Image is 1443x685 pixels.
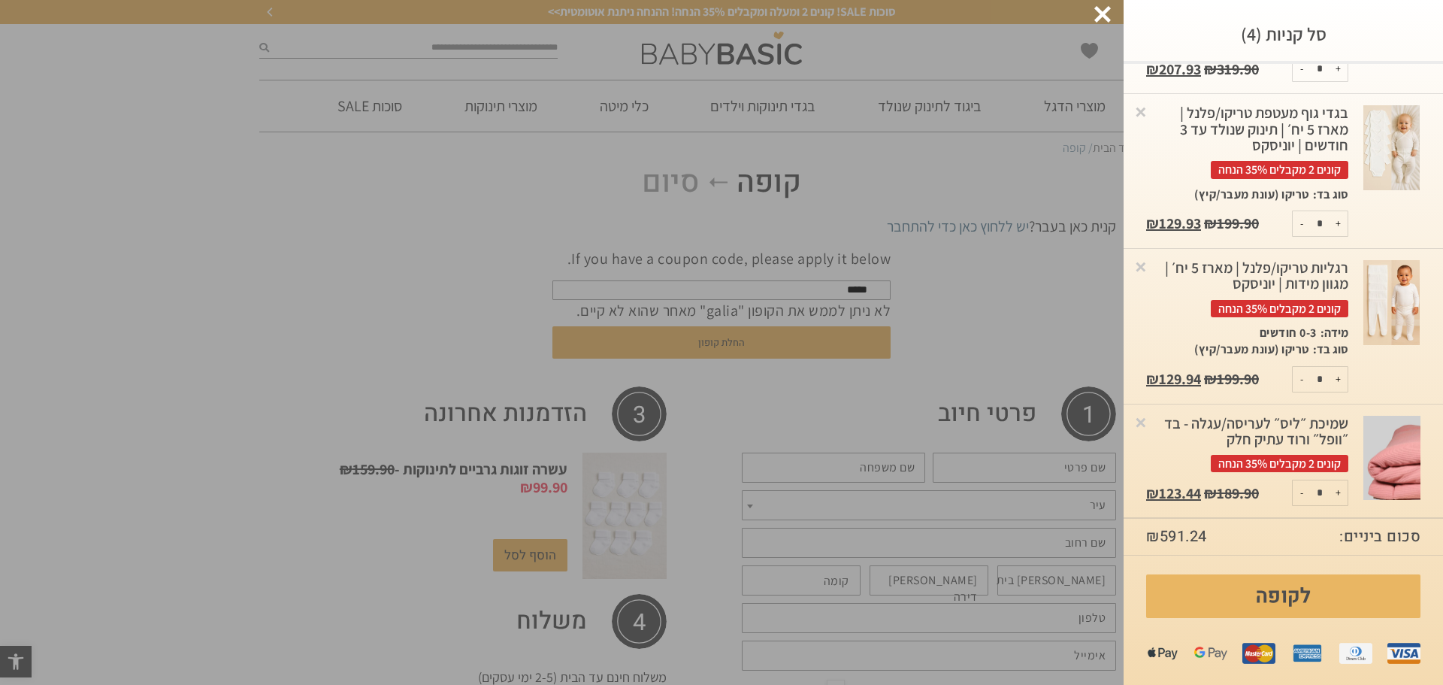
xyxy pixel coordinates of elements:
[1329,211,1348,236] button: +
[1293,480,1311,505] button: -
[1204,59,1217,79] span: ₪
[1146,105,1348,186] a: בגדי גוף מעטפת טריקו/פלנל | מארז 5 יח׳ | תינוק שנולד עד 3 חודשים | יוניסקסקונים 2 מקבלים 35% הנחה
[1146,59,1159,79] span: ₪
[1146,214,1159,233] span: ₪
[1146,260,1348,325] a: רגליות טריקו/פלנל | מארז 5 יח׳ | מגוון מידות | יוניסקסקונים 2 מקבלים 35% הנחה
[1146,526,1160,547] span: ₪
[1363,105,1420,190] a: בגדי גוף מעטפת טריקו/פלנל | מארז 5 יח׳ | תינוק שנולד עד 3 חודשים | יוניסקס
[1329,367,1348,392] button: +
[1309,341,1348,358] dt: סוג בד:
[1194,637,1227,670] img: gpay.png
[1133,259,1148,274] a: Remove this item
[1204,59,1259,79] bdi: 319.90
[1211,161,1348,178] span: קונים 2 מקבלים 35% הנחה
[1260,325,1317,341] p: 0-3 חודשים
[1305,211,1335,236] input: כמות המוצר
[1204,483,1259,503] bdi: 189.90
[1204,369,1259,389] bdi: 199.90
[1293,211,1311,236] button: -
[1204,214,1259,233] bdi: 199.90
[1146,214,1201,233] bdi: 129.93
[1242,637,1275,670] img: mastercard.png
[1146,369,1159,389] span: ₪
[1146,416,1348,473] div: שמיכת ״ליס״ לעריסה/עגלה - בד ״וופל״ ורוד עתיק חלק
[1387,637,1420,670] img: visa.png
[1211,455,1348,472] span: קונים 2 מקבלים 35% הנחה
[1305,56,1335,81] input: כמות המוצר
[1146,260,1348,317] div: רגליות טריקו/פלנל | מארז 5 יח׳ | מגוון מידות | יוניסקס
[1363,260,1420,345] a: רגליות טריקו/פלנל | מארז 5 יח׳ | מגוון מידות | יוניסקס
[1317,325,1348,341] dt: מידה:
[1204,369,1217,389] span: ₪
[1305,480,1335,505] input: כמות המוצר
[1146,574,1420,618] a: לקופה
[1305,367,1335,392] input: כמות המוצר
[1293,367,1311,392] button: -
[1133,104,1148,119] a: Remove this item
[1339,637,1372,670] img: diners.png
[1339,526,1420,547] strong: סכום ביניים:
[1133,414,1148,429] a: Remove this item
[1146,369,1201,389] bdi: 129.94
[1146,483,1159,503] span: ₪
[1363,416,1420,501] img: שמיכת ״ליס״ לעריסה/עגלה - בד ״וופל״ ורוד עתיק חלק
[1146,416,1348,480] a: שמיכת ״ליס״ לעריסה/עגלה - בד ״וופל״ ורוד עתיק חלקקונים 2 מקבלים 35% הנחה
[1194,186,1309,203] p: טריקו (עונת מעבר/קיץ)
[1211,300,1348,317] span: קונים 2 מקבלים 35% הנחה
[1146,526,1207,547] bdi: 591.24
[1146,59,1201,79] bdi: 207.93
[1363,105,1420,190] img: בגדי גוף מעטפת טריקו/פלנל | מארז 5 יח׳ | תינוק שנולד עד 3 חודשים | יוניסקס
[1329,480,1348,505] button: +
[1363,260,1420,345] img: רגליות טריקו/פלנל | מארז 5 יח׳ | מגוון מידות | יוניסקס
[1329,56,1348,81] button: +
[1146,105,1348,178] div: בגדי גוף מעטפת טריקו/פלנל | מארז 5 יח׳ | תינוק שנולד עד 3 חודשים | יוניסקס
[1204,483,1217,503] span: ₪
[1194,341,1309,358] p: טריקו (עונת מעבר/קיץ)
[1290,637,1324,670] img: amex.png
[1146,23,1420,46] h3: סל קניות (4)
[1293,56,1311,81] button: -
[1146,483,1201,503] bdi: 123.44
[1146,637,1179,670] img: apple%20pay.png
[1309,186,1348,203] dt: סוג בד:
[1204,214,1217,233] span: ₪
